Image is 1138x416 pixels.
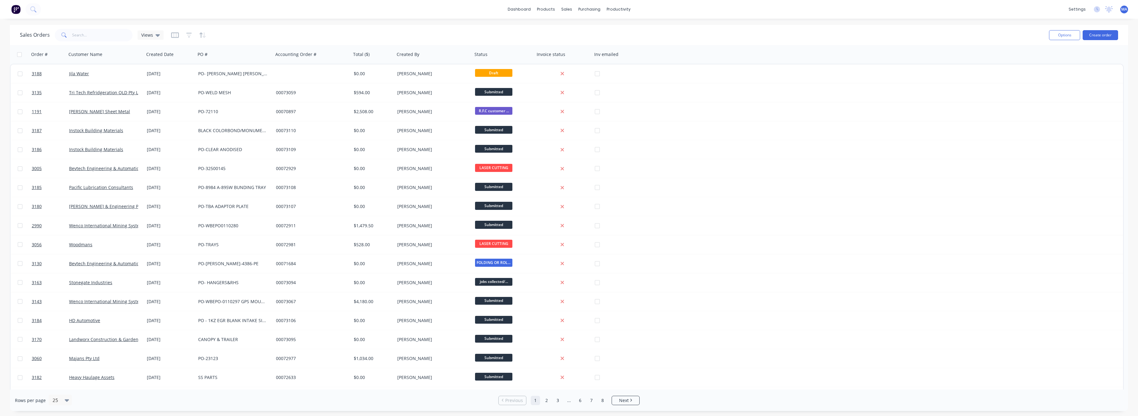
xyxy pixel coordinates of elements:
[354,203,390,210] div: $0.00
[276,146,345,153] div: 00073109
[146,51,174,58] div: Created Date
[553,396,562,405] a: Page 3
[598,396,607,405] a: Page 8
[32,102,69,121] a: 1191
[147,242,193,248] div: [DATE]
[594,51,618,58] div: Inv emailed
[72,29,133,41] input: Search...
[32,90,42,96] span: 3135
[564,396,574,405] a: Jump forward
[32,184,42,191] span: 3185
[32,216,69,235] a: 2990
[475,335,512,343] span: Submitted
[198,90,267,96] div: PO-WELD MESH
[354,146,390,153] div: $0.00
[276,109,345,115] div: 00070897
[147,223,193,229] div: [DATE]
[475,240,512,247] span: LASER CUTTING
[32,336,42,343] span: 3170
[397,317,466,324] div: [PERSON_NAME]
[542,396,551,405] a: Page 2
[141,32,153,38] span: Views
[198,298,267,305] div: PO-WBEPO-0110297 GPS MOUNT NON-TAPPED
[69,109,130,114] a: [PERSON_NAME] Sheet Metal
[354,127,390,134] div: $0.00
[397,336,466,343] div: [PERSON_NAME]
[32,127,42,134] span: 3187
[276,298,345,305] div: 00073067
[147,127,193,134] div: [DATE]
[475,69,512,77] span: Draft
[32,368,69,387] a: 3182
[505,397,523,404] span: Previous
[198,203,267,210] div: PO-TBA ADAPTOR PLATE
[397,51,419,58] div: Created By
[32,349,69,368] a: 3060
[69,71,89,76] a: Jila Water
[575,5,604,14] div: purchasing
[147,355,193,362] div: [DATE]
[32,140,69,159] a: 3186
[20,32,50,38] h1: Sales Orders
[147,317,193,324] div: [DATE]
[354,336,390,343] div: $0.00
[276,280,345,286] div: 00073094
[354,90,390,96] div: $594.00
[198,165,267,172] div: PO-32500145
[32,197,69,216] a: 3180
[32,273,69,292] a: 3163
[32,254,69,273] a: 3130
[354,223,390,229] div: $1,479.50
[354,298,390,305] div: $4,180.00
[69,90,142,95] a: Tri Tech Refridgeration QLD Pty Ltd
[475,373,512,381] span: Submitted
[475,107,512,115] span: R.F.C customer ...
[69,374,114,380] a: Heavy Haulage Assets
[198,355,267,362] div: PO-23123
[32,298,42,305] span: 3143
[69,298,153,304] a: Wenco International Mining Systems Ltd
[69,317,100,323] a: HD Automotive
[496,396,642,405] ul: Pagination
[69,355,100,361] a: Majans Pty Ltd
[32,146,42,153] span: 3186
[32,317,42,324] span: 3184
[1049,30,1080,40] button: Options
[32,83,69,102] a: 3135
[397,146,466,153] div: [PERSON_NAME]
[69,146,123,152] a: Instock Building Materials
[198,146,267,153] div: PO-CLEAR ANODISED
[198,223,267,229] div: PO-WBEPO0110280
[32,355,42,362] span: 3060
[354,374,390,381] div: $0.00
[147,109,193,115] div: [DATE]
[68,51,102,58] div: Customer Name
[198,71,267,77] div: PO- [PERSON_NAME] [PERSON_NAME] [PERSON_NAME]’ [PERSON_NAME] [PERSON_NAME] [PERSON_NAME]
[276,261,345,267] div: 00071684
[475,221,512,229] span: Submitted
[147,261,193,267] div: [DATE]
[69,280,112,285] a: Stonegate Industries
[475,164,512,172] span: LASER CUTTING
[354,71,390,77] div: $0.00
[198,127,267,134] div: BLACK COLORBOND/MONUMENT
[32,280,42,286] span: 3163
[276,374,345,381] div: 00072633
[1121,7,1127,12] span: MA
[198,280,267,286] div: PO- HANGERS&RHS
[32,159,69,178] a: 3005
[198,109,267,115] div: PO-72110
[15,397,46,404] span: Rows per page
[32,292,69,311] a: 3143
[198,374,267,381] div: SS PARTS
[32,223,42,229] span: 2990
[475,278,512,286] span: jobs collected/...
[276,127,345,134] div: 00073110
[147,146,193,153] div: [DATE]
[354,165,390,172] div: $0.00
[32,64,69,83] a: 3188
[276,165,345,172] div: 00072929
[198,317,267,324] div: PO - 1KZ EGR BLANK INTAKE SIDE V.2
[1083,30,1118,40] button: Create order
[198,51,208,58] div: PO #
